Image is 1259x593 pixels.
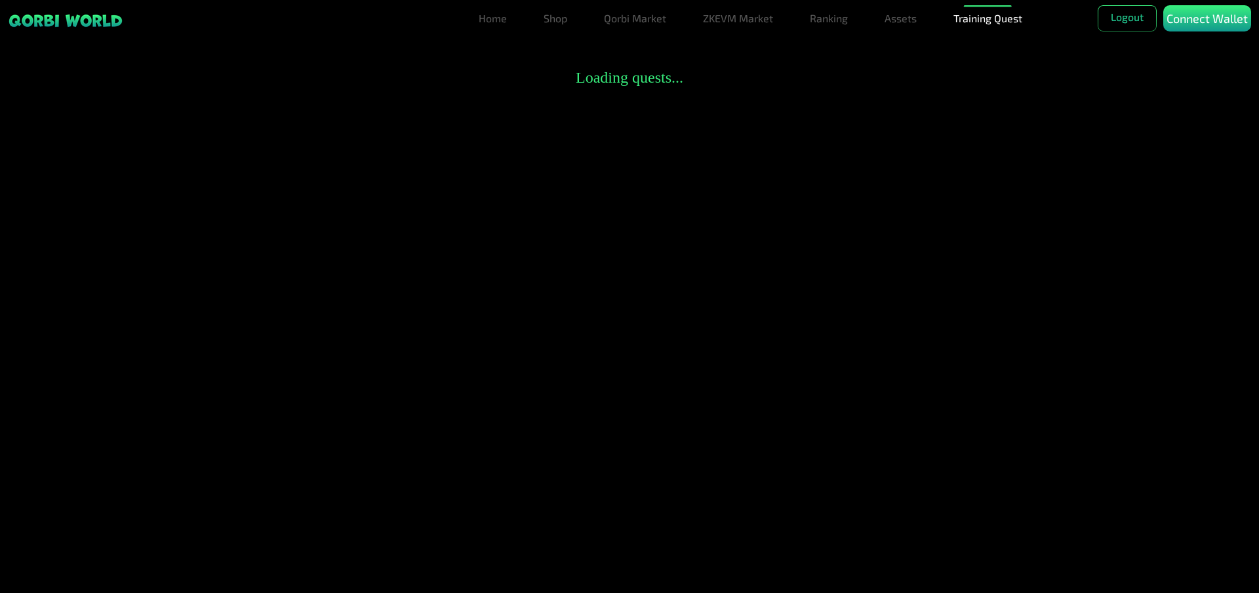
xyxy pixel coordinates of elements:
[879,5,922,31] a: Assets
[948,5,1028,31] a: Training Quest
[1167,10,1248,28] p: Connect Wallet
[805,5,853,31] a: Ranking
[538,5,572,31] a: Shop
[473,5,512,31] a: Home
[8,13,123,28] img: sticky brand-logo
[599,5,671,31] a: Qorbi Market
[1098,5,1157,31] button: Logout
[698,5,778,31] a: ZKEVM Market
